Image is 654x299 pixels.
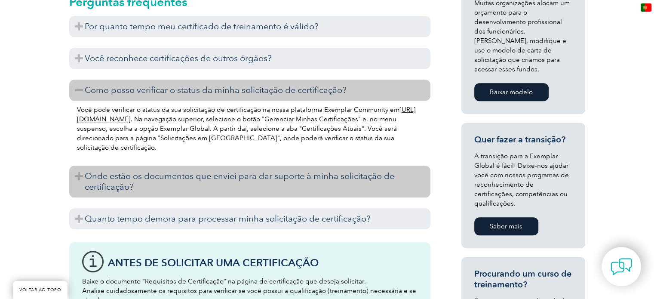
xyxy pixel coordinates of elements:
[85,171,394,192] font: Onde estão os documentos que enviei para dar suporte à minha solicitação de certificação?
[474,217,538,235] a: Saber mais
[19,287,61,293] font: VOLTAR AO TOPO
[474,152,569,207] font: A transição para a Exemplar Global é fácil! Deixe-nos ajudar você com nossos programas de reconhe...
[82,277,366,285] font: Baixe o documento “Requisitos de Certificação” na página de certificação que deseja solicitar.
[474,268,571,290] font: Procurando um curso de treinamento?
[490,88,533,96] font: Baixar modelo
[85,85,347,95] font: Como posso verificar o status da minha solicitação de certificação?
[641,3,651,12] img: pt
[13,281,68,299] a: VOLTAR AO TOPO
[85,213,371,224] font: Quanto tempo demora para processar minha solicitação de certificação?
[611,256,632,277] img: contact-chat.png
[85,53,272,63] font: Você reconhece certificações de outros órgãos?
[77,106,399,114] font: Você pode verificar o status da sua solicitação de certificação na nossa plataforma Exemplar Comm...
[490,222,522,230] font: Saber mais
[85,21,319,31] font: Por quanto tempo meu certificado de treinamento é válido?
[474,134,565,145] font: Quer fazer a transição?
[474,83,549,101] a: Baixar modelo
[77,115,397,151] font: . Na navegação superior, selecione o botão "Gerenciar Minhas Certificações" e, no menu suspenso, ...
[108,256,319,269] font: Antes de solicitar uma certificação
